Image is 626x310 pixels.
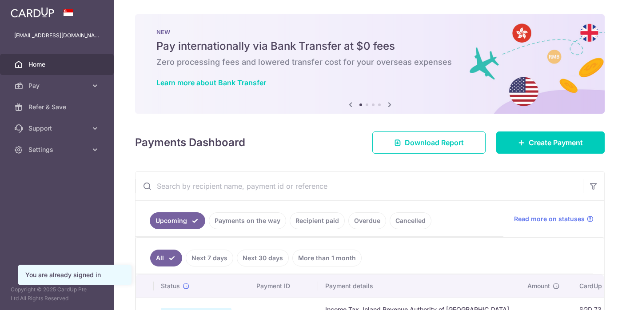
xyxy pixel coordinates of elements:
span: Refer & Save [28,103,87,111]
span: Status [161,282,180,290]
th: Payment details [318,274,520,298]
a: Upcoming [150,212,205,229]
a: More than 1 month [292,250,362,266]
a: Download Report [372,131,486,154]
span: Read more on statuses [514,215,585,223]
a: Next 7 days [186,250,233,266]
a: Payments on the way [209,212,286,229]
span: Amount [527,282,550,290]
img: Bank transfer banner [135,14,605,114]
a: Next 30 days [237,250,289,266]
span: Create Payment [529,137,583,148]
a: Overdue [348,212,386,229]
p: [EMAIL_ADDRESS][DOMAIN_NAME] [14,31,100,40]
span: Download Report [405,137,464,148]
a: Recipient paid [290,212,345,229]
span: Pay [28,81,87,90]
img: CardUp [11,7,54,18]
h4: Payments Dashboard [135,135,245,151]
p: NEW [156,28,583,36]
h6: Zero processing fees and lowered transfer cost for your overseas expenses [156,57,583,68]
span: Home [28,60,87,69]
a: Learn more about Bank Transfer [156,78,266,87]
div: You are already signed in [25,270,124,279]
a: Read more on statuses [514,215,594,223]
span: Support [28,124,87,133]
span: Settings [28,145,87,154]
a: Cancelled [390,212,431,229]
th: Payment ID [249,274,318,298]
h5: Pay internationally via Bank Transfer at $0 fees [156,39,583,53]
span: CardUp fee [579,282,613,290]
a: All [150,250,182,266]
input: Search by recipient name, payment id or reference [136,172,583,200]
a: Create Payment [496,131,605,154]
